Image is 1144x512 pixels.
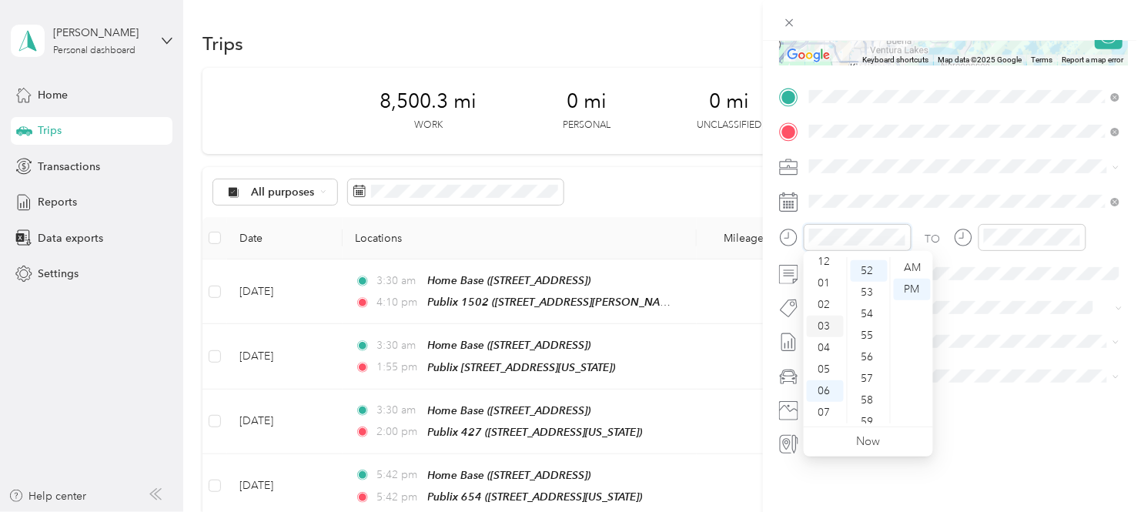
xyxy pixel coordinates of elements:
div: 58 [851,390,888,411]
a: Now [856,434,881,449]
div: 59 [851,411,888,433]
div: 52 [851,260,888,282]
img: Google [783,45,834,65]
div: AM [894,257,931,279]
div: 56 [851,346,888,368]
div: 07 [807,402,844,423]
span: Map data ©2025 Google [938,55,1022,64]
div: 01 [807,273,844,294]
a: Report a map error [1062,55,1123,64]
div: 04 [807,337,844,359]
div: 03 [807,316,844,337]
div: 55 [851,325,888,346]
div: PM [894,279,931,300]
div: 57 [851,368,888,390]
div: 12 [807,251,844,273]
a: Terms (opens in new tab) [1031,55,1052,64]
div: 02 [807,294,844,316]
div: 54 [851,303,888,325]
button: Add photo [804,399,1128,420]
div: 05 [807,359,844,380]
div: TO [925,231,940,247]
button: Keyboard shortcuts [862,55,928,65]
div: 06 [807,380,844,402]
div: 53 [851,282,888,303]
iframe: Everlance-gr Chat Button Frame [1058,426,1144,512]
a: Open this area in Google Maps (opens a new window) [783,45,834,65]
